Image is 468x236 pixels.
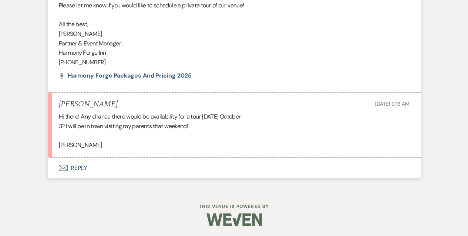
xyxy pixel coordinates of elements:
div: Hi there! Any chance there would be availability for a tour [DATE] October 3? I will be in town v... [59,112,410,150]
span: Please let me know if you would like to schedule a private tour of our venue! [59,1,244,9]
p: [PERSON_NAME] [59,29,410,39]
span: Harmony Forge Packages and Pricing 2025 [68,72,192,79]
img: Weven Logo [206,206,262,232]
a: Harmony Forge Packages and Pricing 2025 [68,73,192,79]
p: Harmony Forge Inn [59,48,410,58]
h5: [PERSON_NAME] [59,100,118,109]
span: [DATE] 9:13 AM [375,100,409,107]
p: [PHONE_NUMBER] [59,58,410,67]
p: Partner & Event Manager [59,39,410,48]
span: All the best, [59,20,88,28]
button: Reply [48,157,421,178]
